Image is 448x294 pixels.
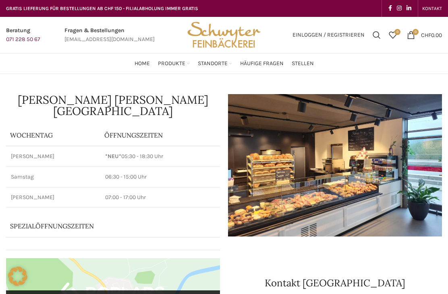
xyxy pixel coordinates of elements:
span: 0 [394,29,400,35]
span: GRATIS LIEFERUNG FÜR BESTELLUNGEN AB CHF 150 - FILIALABHOLUNG IMMER GRATIS [6,6,198,11]
span: Häufige Fragen [240,60,284,68]
span: Home [135,60,150,68]
a: 0 CHF0.00 [403,27,446,43]
div: Secondary navigation [418,0,446,16]
span: Standorte [198,60,228,68]
a: Infobox link [64,26,155,44]
span: KONTAKT [422,6,442,11]
div: Main navigation [2,56,446,72]
a: Infobox link [6,26,40,44]
a: KONTAKT [422,0,442,16]
div: Meine Wunschliste [385,27,401,43]
a: Suchen [369,27,385,43]
p: Wochentag [10,131,96,140]
a: Home [135,56,150,72]
img: Bäckerei Schwyter [185,17,263,53]
span: Einloggen / Registrieren [292,32,365,38]
a: Facebook social link [386,3,394,14]
p: 05:30 - 18:30 Uhr [105,152,215,160]
span: Stellen [292,60,314,68]
bdi: 0.00 [421,31,442,38]
a: 0 [385,27,401,43]
p: [PERSON_NAME] [11,152,95,160]
a: Einloggen / Registrieren [288,27,369,43]
p: [PERSON_NAME] [11,193,95,201]
p: 06:30 - 15:00 Uhr [105,173,215,181]
span: CHF [421,31,431,38]
p: 07:00 - 17:00 Uhr [105,193,215,201]
p: ÖFFNUNGSZEITEN [104,131,216,140]
a: Site logo [185,31,263,38]
a: Instagram social link [394,3,404,14]
p: Samstag [11,173,95,181]
p: Spezialöffnungszeiten [10,222,195,230]
a: Häufige Fragen [240,56,284,72]
a: Linkedin social link [404,3,414,14]
span: Produkte [158,60,185,68]
a: Produkte [158,56,190,72]
h2: Kontakt [GEOGRAPHIC_DATA] [228,278,442,288]
h1: [PERSON_NAME] [PERSON_NAME][GEOGRAPHIC_DATA] [6,94,220,117]
span: 0 [413,29,419,35]
a: Stellen [292,56,314,72]
a: Standorte [198,56,232,72]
